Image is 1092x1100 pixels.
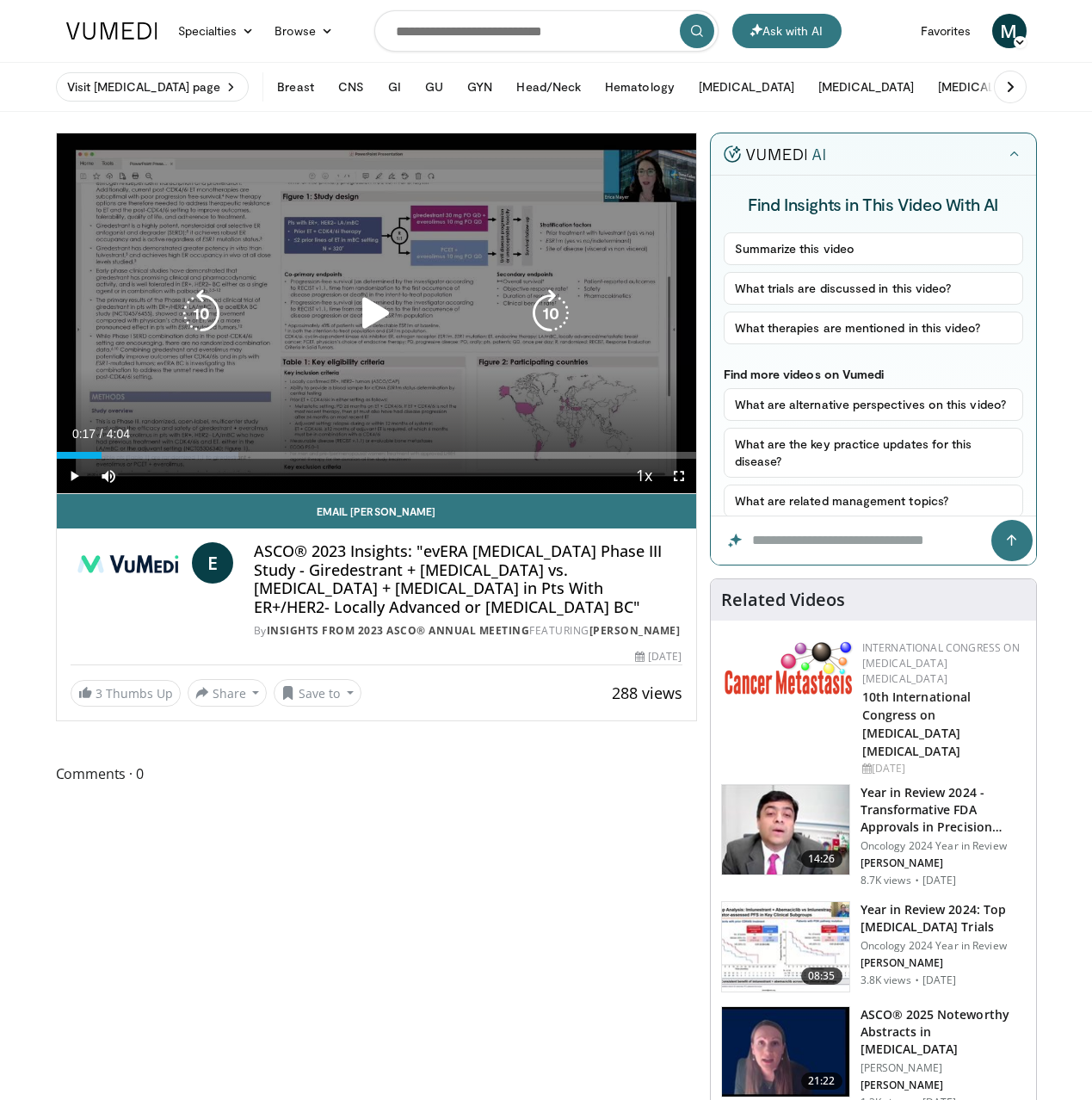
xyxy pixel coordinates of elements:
[374,10,719,52] input: Search topics, interventions
[72,427,96,441] span: 0:17
[378,70,411,104] button: GI
[168,14,265,48] a: Specialties
[922,874,957,887] p: [DATE]
[328,70,374,104] button: CNS
[264,14,343,48] a: Browse
[274,679,361,707] button: Save to
[66,22,157,40] img: VuMedi Logo
[862,640,1020,686] a: International Congress on [MEDICAL_DATA] [MEDICAL_DATA]
[415,70,453,104] button: GU
[861,784,1026,836] h3: Year in Review 2024 - Transformative FDA Approvals in Precision Onco…
[862,689,972,759] a: 10th International Congress on [MEDICAL_DATA] [MEDICAL_DATA]
[928,70,1044,104] button: [MEDICAL_DATA]
[724,485,1023,517] button: What are related management topics?
[801,1072,842,1090] span: 21:22
[589,623,681,638] a: [PERSON_NAME]
[801,967,842,985] span: 08:35
[506,70,591,104] button: Head/Neck
[861,1061,1026,1075] p: [PERSON_NAME]
[992,14,1027,48] a: M
[662,459,696,493] button: Fullscreen
[56,763,697,785] span: Comments 0
[721,590,845,610] h4: Related Videos
[724,388,1023,421] button: What are alternative perspectives on this video?
[96,685,102,701] span: 3
[861,856,1026,870] p: [PERSON_NAME]
[57,494,696,528] a: Email [PERSON_NAME]
[612,683,682,703] span: 288 views
[267,70,324,104] button: Breast
[724,312,1023,344] button: What therapies are mentioned in this video?
[724,193,1023,215] h4: Find Insights in This Video With AI
[56,72,250,102] a: Visit [MEDICAL_DATA] page
[725,640,854,695] img: 6ff8bc22-9509-4454-a4f8-ac79dd3b8976.png.150x105_q85_autocrop_double_scale_upscale_version-0.2.png
[457,70,503,104] button: GYN
[922,973,957,987] p: [DATE]
[711,516,1036,565] input: Question for the AI
[808,70,924,104] button: [MEDICAL_DATA]
[915,973,919,987] div: ·
[721,784,1026,887] a: 14:26 Year in Review 2024 - Transformative FDA Approvals in Precision Onco… Oncology 2024 Year in...
[721,901,1026,992] a: 08:35 Year in Review 2024: Top [MEDICAL_DATA] Trials Oncology 2024 Year in Review [PERSON_NAME] 3...
[627,459,662,493] button: Playback Rate
[57,459,91,493] button: Play
[188,679,268,707] button: Share
[861,956,1026,970] p: [PERSON_NAME]
[861,874,911,887] p: 8.7K views
[57,133,696,494] video-js: Video Player
[267,623,530,638] a: Insights from 2023 ASCO® Annual Meeting
[724,272,1023,305] button: What trials are discussed in this video?
[861,839,1026,853] p: Oncology 2024 Year in Review
[635,649,682,664] div: [DATE]
[595,70,685,104] button: Hematology
[71,542,185,584] img: Insights from 2023 ASCO® Annual Meeting
[801,850,842,868] span: 14:26
[861,939,1026,953] p: Oncology 2024 Year in Review
[91,459,126,493] button: Mute
[724,145,825,163] img: vumedi-ai-logo.v2.svg
[722,902,849,992] img: 2afea796-6ee7-4bc1-b389-bb5393c08b2f.150x105_q85_crop-smart_upscale.jpg
[861,901,1026,936] h3: Year in Review 2024: Top [MEDICAL_DATA] Trials
[688,70,805,104] button: [MEDICAL_DATA]
[254,542,682,616] h4: ASCO® 2023 Insights: "evERA [MEDICAL_DATA] Phase III Study - Giredestrant + [MEDICAL_DATA] vs. [M...
[732,14,842,48] button: Ask with AI
[915,874,919,887] div: ·
[862,761,1022,776] div: [DATE]
[861,1078,1026,1092] p: [PERSON_NAME]
[861,973,911,987] p: 3.8K views
[71,680,181,707] a: 3 Thumbs Up
[100,427,103,441] span: /
[724,232,1023,265] button: Summarize this video
[192,542,233,584] a: E
[910,14,982,48] a: Favorites
[724,428,1023,478] button: What are the key practice updates for this disease?
[722,1007,849,1097] img: 3d9d22fd-0cff-4266-94b4-85ed3e18f7c3.150x105_q85_crop-smart_upscale.jpg
[107,427,130,441] span: 4:04
[722,785,849,874] img: 22cacae0-80e8-46c7-b946-25cff5e656fa.150x105_q85_crop-smart_upscale.jpg
[861,1006,1026,1058] h3: ASCO® 2025 Noteworthy Abstracts in [MEDICAL_DATA]
[254,623,682,639] div: By FEATURING
[57,452,696,459] div: Progress Bar
[724,367,1023,381] p: Find more videos on Vumedi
